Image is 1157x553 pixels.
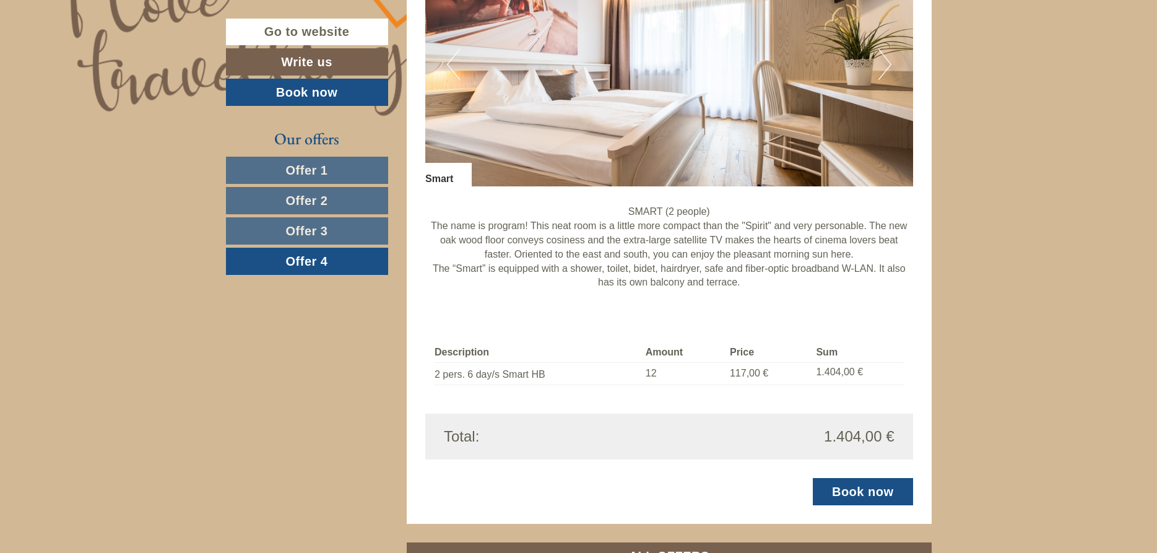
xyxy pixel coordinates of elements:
span: Offer 3 [286,224,328,238]
div: Our offers [226,128,388,150]
span: Offer 1 [286,163,328,177]
span: 1.404,00 € [824,426,894,447]
span: Offer 2 [286,194,328,207]
p: SMART (2 people) The name is program! This neat room is a little more compact than the "Spirit" a... [425,205,913,290]
a: Write us [226,48,388,76]
th: Sum [811,343,903,362]
a: Go to website [226,19,388,45]
span: Offer 4 [286,255,328,268]
div: Total: [435,426,669,447]
th: Description [435,343,641,362]
button: Next [878,49,891,80]
div: Smart [425,163,472,186]
td: 12 [641,363,725,385]
button: Previous [447,49,460,80]
a: Book now [813,478,913,505]
span: 117,00 € [730,368,768,378]
a: Book now [226,79,388,106]
th: Price [725,343,811,362]
td: 1.404,00 € [811,363,903,385]
td: 2 pers. 6 day/s Smart HB [435,363,641,385]
th: Amount [641,343,725,362]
